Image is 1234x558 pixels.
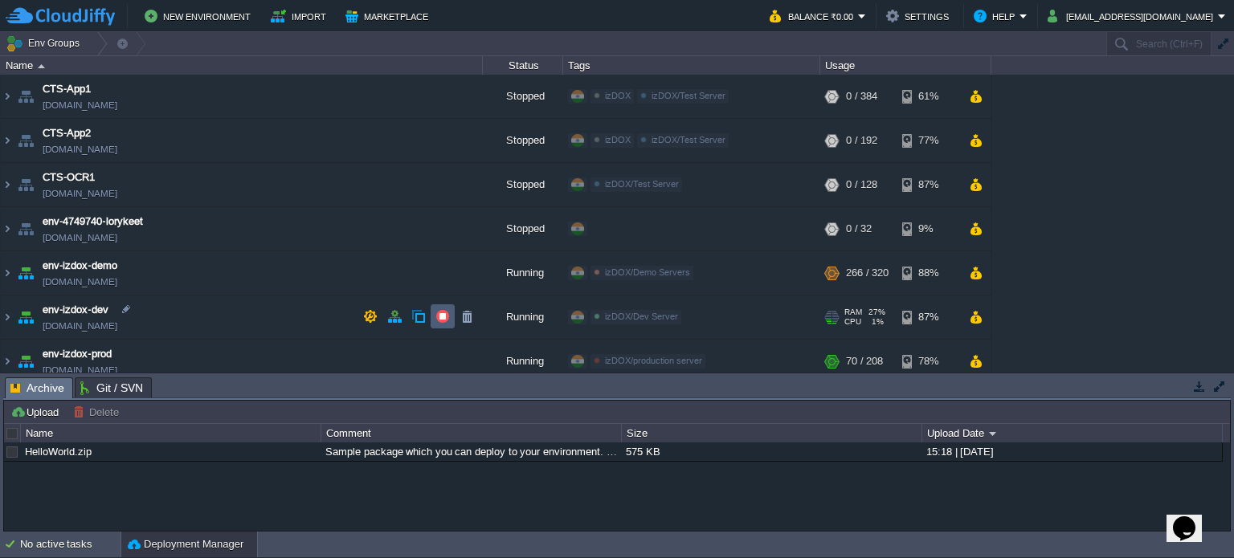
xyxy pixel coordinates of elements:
div: 266 / 320 [846,251,889,295]
div: 9% [902,207,954,250]
span: izDOX [605,91,631,100]
div: 88% [902,251,954,295]
div: Status [484,56,562,75]
span: [DOMAIN_NAME] [43,318,117,334]
div: Stopped [483,207,563,250]
span: izDOX/Test Server [605,179,679,189]
div: Tags [564,56,819,75]
div: Name [22,424,321,442]
button: Upload [10,405,63,419]
span: CPU [844,317,861,327]
img: AMDAwAAAACH5BAEAAAAALAAAAAABAAEAAAICRAEAOw== [14,75,37,118]
a: env-izdox-dev [43,302,108,318]
div: 15:18 | [DATE] [922,442,1221,461]
img: CloudJiffy [6,6,115,26]
div: Size [623,424,921,442]
span: izDOX/Demo Servers [605,267,690,277]
span: izDOX/Dev Server [605,312,678,321]
button: Env Groups [6,32,85,55]
div: 78% [902,340,954,383]
div: 575 KB [622,442,921,461]
span: izDOX [605,135,631,145]
div: 87% [902,163,954,206]
img: AMDAwAAAACH5BAEAAAAALAAAAAABAAEAAAICRAEAOw== [1,251,14,295]
span: Archive [10,378,64,398]
a: CTS-OCR1 [43,169,95,185]
a: env-izdox-prod [43,346,112,362]
a: env-4749740-lorykeet [43,214,143,230]
img: AMDAwAAAACH5BAEAAAAALAAAAAABAAEAAAICRAEAOw== [1,75,14,118]
div: 70 / 208 [846,340,883,383]
button: [EMAIL_ADDRESS][DOMAIN_NAME] [1048,6,1218,26]
div: Stopped [483,119,563,162]
div: Stopped [483,75,563,118]
button: New Environment [145,6,255,26]
span: 1% [868,317,884,327]
a: env-izdox-demo [43,258,117,274]
span: Git / SVN [80,378,143,397]
img: AMDAwAAAACH5BAEAAAAALAAAAAABAAEAAAICRAEAOw== [14,207,37,250]
div: Running [483,251,563,295]
button: Settings [886,6,954,26]
img: AMDAwAAAACH5BAEAAAAALAAAAAABAAEAAAICRAEAOw== [1,295,14,339]
div: Upload Date [923,424,1222,442]
img: AMDAwAAAACH5BAEAAAAALAAAAAABAAEAAAICRAEAOw== [1,207,14,250]
button: Delete [73,405,124,419]
div: Comment [322,424,621,442]
button: Help [974,6,1019,26]
img: AMDAwAAAACH5BAEAAAAALAAAAAABAAEAAAICRAEAOw== [14,119,37,162]
img: AMDAwAAAACH5BAEAAAAALAAAAAABAAEAAAICRAEAOw== [38,64,45,68]
span: izDOX/production server [605,356,702,365]
button: Deployment Manager [128,536,243,552]
span: 27% [868,308,885,317]
span: [DOMAIN_NAME] [43,141,117,157]
div: Running [483,295,563,339]
button: Marketplace [345,6,433,26]
div: Name [2,56,482,75]
div: Running [483,340,563,383]
img: AMDAwAAAACH5BAEAAAAALAAAAAABAAEAAAICRAEAOw== [1,163,14,206]
div: 0 / 32 [846,207,872,250]
iframe: chat widget [1167,494,1218,542]
span: izDOX/Test Server [652,91,725,100]
img: AMDAwAAAACH5BAEAAAAALAAAAAABAAEAAAICRAEAOw== [1,119,14,162]
span: [DOMAIN_NAME] [43,230,117,246]
div: Sample package which you can deploy to your environment. Feel free to delete and upload a package... [321,442,620,461]
img: AMDAwAAAACH5BAEAAAAALAAAAAABAAEAAAICRAEAOw== [1,340,14,383]
span: [DOMAIN_NAME] [43,185,117,202]
span: [DOMAIN_NAME] [43,362,117,378]
a: HelloWorld.zip [25,446,92,458]
span: [DOMAIN_NAME] [43,97,117,113]
div: No active tasks [20,532,121,557]
div: 0 / 192 [846,119,877,162]
div: 0 / 128 [846,163,877,206]
div: 0 / 384 [846,75,877,118]
div: 87% [902,295,954,339]
span: [DOMAIN_NAME] [43,274,117,290]
img: AMDAwAAAACH5BAEAAAAALAAAAAABAAEAAAICRAEAOw== [14,295,37,339]
a: CTS-App1 [43,81,91,97]
a: CTS-App2 [43,125,91,141]
img: AMDAwAAAACH5BAEAAAAALAAAAAABAAEAAAICRAEAOw== [14,163,37,206]
button: Balance ₹0.00 [770,6,858,26]
span: izDOX/Test Server [652,135,725,145]
div: Usage [821,56,991,75]
div: 77% [902,119,954,162]
img: AMDAwAAAACH5BAEAAAAALAAAAAABAAEAAAICRAEAOw== [14,340,37,383]
img: AMDAwAAAACH5BAEAAAAALAAAAAABAAEAAAICRAEAOw== [14,251,37,295]
button: Import [271,6,331,26]
div: 61% [902,75,954,118]
span: RAM [844,308,862,317]
div: Stopped [483,163,563,206]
